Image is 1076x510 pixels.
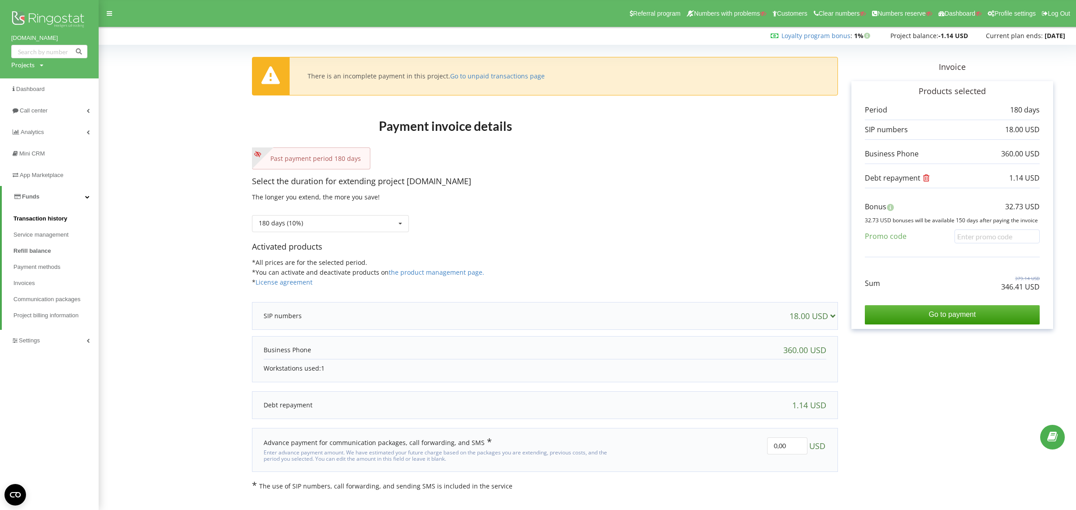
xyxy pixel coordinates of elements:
[955,229,1040,243] input: Enter promo code
[1001,282,1040,292] p: 346.41 USD
[13,214,67,223] span: Transaction history
[13,295,81,304] span: Communication packages
[694,10,760,17] span: Numbers with problems
[1045,31,1065,40] strong: [DATE]
[13,230,69,239] span: Service management
[13,263,61,272] span: Payment methods
[252,481,838,491] p: The use of SIP numbers, call forwarding, and sending SMS is included in the service
[865,173,932,183] p: Debt repayment
[994,10,1036,17] span: Profile settings
[20,172,64,178] span: App Marketplace
[259,220,303,226] div: 180 days (10%)
[252,268,484,277] span: *You can activate and deactivate products on
[1005,202,1040,212] p: 32.73 USD
[4,484,26,506] button: Open CMP widget
[252,241,838,253] p: Activated products
[308,72,545,80] div: There is an incomplete payment in this project.
[13,227,99,243] a: Service management
[13,307,99,324] a: Project billing information
[809,437,825,454] span: USD
[13,275,99,291] a: Invoices
[819,10,860,17] span: Clear numbers
[13,259,99,275] a: Payment methods
[13,311,78,320] span: Project billing information
[13,246,51,255] span: Refill balance
[865,202,886,212] p: Bonus
[865,278,880,289] p: Sum
[890,31,938,40] span: Project balance:
[20,107,48,114] span: Call center
[945,10,976,17] span: Dashboard
[777,10,807,17] span: Customers
[252,176,838,187] p: Select the duration for extending project [DOMAIN_NAME]
[252,258,367,267] span: *All prices are for the selected period.
[252,104,639,147] h1: Payment invoice details
[865,231,907,242] p: Promo code
[2,186,99,207] a: Funds
[1001,275,1040,281] p: 379.14 USD
[1001,149,1040,159] p: 360.00 USD
[264,311,302,320] p: SIP numbers
[1009,173,1040,183] p: 1.14 USD
[865,305,1040,324] input: Go to payment
[261,154,361,163] p: Past payment period 180 days
[783,346,826,354] div: 360.00 USD
[781,31,850,40] a: Loyalty program bonus
[21,129,44,135] span: Analytics
[16,86,45,92] span: Dashboard
[19,150,45,157] span: Mini CRM
[877,10,925,17] span: Numbers reserve
[792,401,826,410] div: 1.14 USD
[790,311,839,320] div: 18.00 USD
[854,31,872,40] strong: 1%
[838,61,1067,73] p: Invoice
[13,279,35,288] span: Invoices
[256,278,312,286] a: License agreement
[321,364,325,372] span: 1
[11,9,87,31] img: Ringostat logo
[865,149,919,159] p: Business Phone
[13,243,99,259] a: Refill balance
[264,401,312,410] p: Debt repayment
[986,31,1043,40] span: Current plan ends:
[389,268,484,277] a: the product management page.
[865,105,887,115] p: Period
[264,346,311,354] p: Business Phone
[13,211,99,227] a: Transaction history
[1010,105,1040,115] p: 180 days
[865,216,1040,224] p: 32.73 USD bonuses will be available 150 days after paying the invoice
[13,291,99,307] a: Communication packages
[865,86,1040,97] p: Products selected
[11,45,87,58] input: Search by number
[450,72,545,80] a: Go to unpaid transactions page
[1005,125,1040,135] p: 18.00 USD
[865,125,908,135] p: SIP numbers
[1048,10,1070,17] span: Log Out
[19,337,40,344] span: Settings
[11,34,87,43] a: [DOMAIN_NAME]
[633,10,681,17] span: Referral program
[264,437,492,447] div: Advance payment for communication packages, call forwarding, and SMS
[264,447,611,462] div: Enter advance payment amount. We have estimated your future charge based on the packages you are ...
[11,61,35,69] div: Projects
[22,193,39,200] span: Funds
[781,31,852,40] span: :
[264,364,826,373] p: Workstations used:
[252,193,380,201] span: The longer you extend, the more you save!
[938,31,968,40] strong: -1.14 USD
